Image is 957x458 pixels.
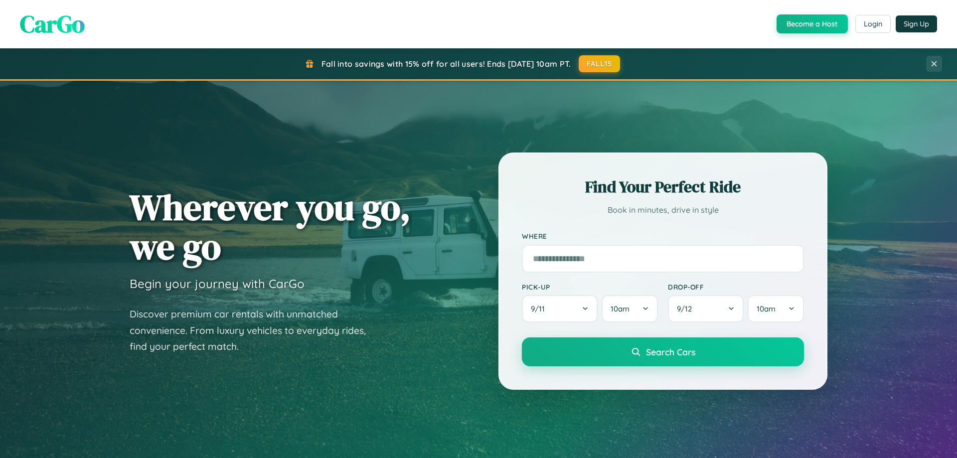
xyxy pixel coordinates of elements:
[321,59,571,69] span: Fall into savings with 15% off for all users! Ends [DATE] 10am PT.
[896,15,937,32] button: Sign Up
[522,176,804,198] h2: Find Your Perfect Ride
[668,283,804,291] label: Drop-off
[777,14,848,33] button: Become a Host
[668,295,744,322] button: 9/12
[611,304,630,313] span: 10am
[855,15,891,33] button: Login
[522,283,658,291] label: Pick-up
[522,295,598,322] button: 9/11
[748,295,804,322] button: 10am
[522,232,804,241] label: Where
[130,306,379,355] p: Discover premium car rentals with unmatched convenience. From luxury vehicles to everyday rides, ...
[677,304,697,313] span: 9 / 12
[531,304,550,313] span: 9 / 11
[757,304,776,313] span: 10am
[602,295,658,322] button: 10am
[579,55,621,72] button: FALL15
[646,346,695,357] span: Search Cars
[20,7,85,40] span: CarGo
[130,187,411,266] h1: Wherever you go, we go
[130,276,305,291] h3: Begin your journey with CarGo
[522,337,804,366] button: Search Cars
[522,203,804,217] p: Book in minutes, drive in style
